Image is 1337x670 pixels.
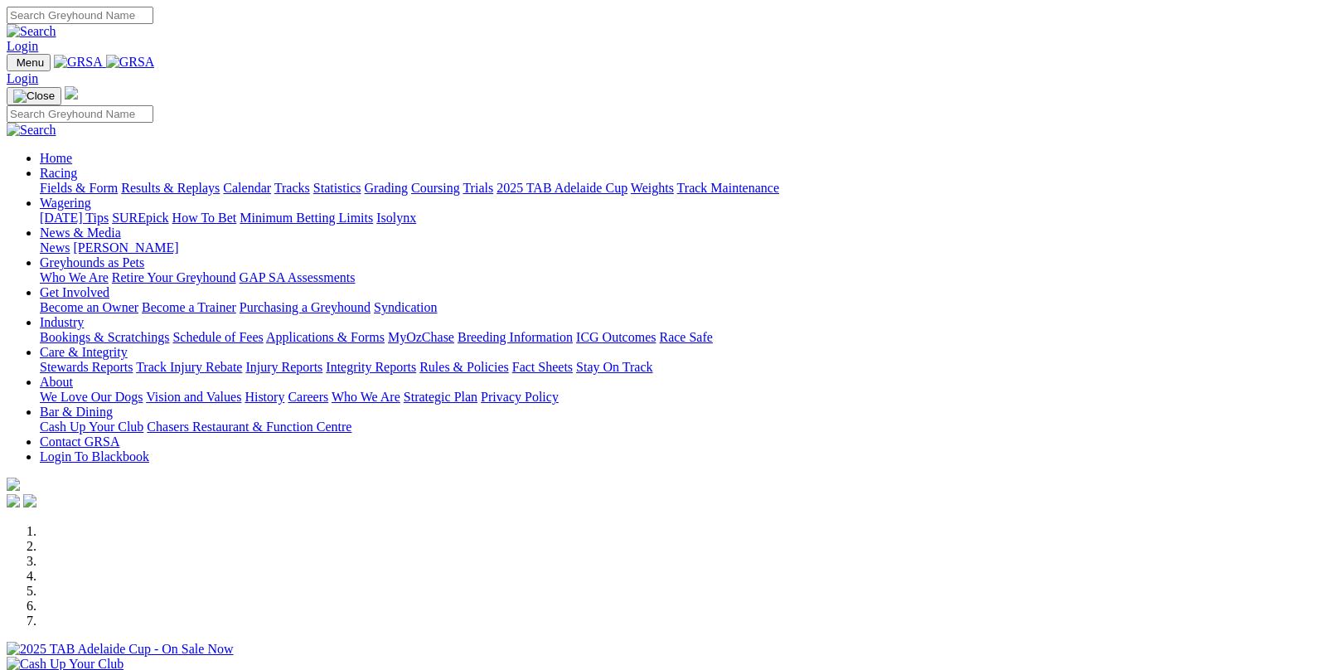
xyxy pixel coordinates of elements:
a: Vision and Values [146,390,241,404]
a: Greyhounds as Pets [40,255,144,269]
a: Careers [288,390,328,404]
a: [PERSON_NAME] [73,240,178,255]
img: logo-grsa-white.png [65,86,78,100]
div: Get Involved [40,300,1330,315]
a: Become a Trainer [142,300,236,314]
a: News [40,240,70,255]
input: Search [7,105,153,123]
a: Bar & Dining [40,405,113,419]
div: Greyhounds as Pets [40,270,1330,285]
a: Racing [40,166,77,180]
div: About [40,390,1330,405]
a: Get Involved [40,285,109,299]
a: Applications & Forms [266,330,385,344]
div: Racing [40,181,1330,196]
a: Login To Blackbook [40,449,149,464]
a: Purchasing a Greyhound [240,300,371,314]
img: facebook.svg [7,494,20,507]
a: Industry [40,315,84,329]
img: Search [7,24,56,39]
a: 2025 TAB Adelaide Cup [497,181,627,195]
a: Rules & Policies [419,360,509,374]
a: Stay On Track [576,360,652,374]
a: Fields & Form [40,181,118,195]
a: Minimum Betting Limits [240,211,373,225]
div: Industry [40,330,1330,345]
a: Care & Integrity [40,345,128,359]
a: Who We Are [332,390,400,404]
a: Privacy Policy [481,390,559,404]
a: Statistics [313,181,361,195]
a: Grading [365,181,408,195]
img: Close [13,90,55,103]
a: Integrity Reports [326,360,416,374]
a: Stewards Reports [40,360,133,374]
a: Become an Owner [40,300,138,314]
a: Track Maintenance [677,181,779,195]
button: Toggle navigation [7,54,51,71]
a: History [245,390,284,404]
a: Syndication [374,300,437,314]
a: Breeding Information [458,330,573,344]
a: Calendar [223,181,271,195]
a: Isolynx [376,211,416,225]
img: GRSA [54,55,103,70]
span: Menu [17,56,44,69]
a: Schedule of Fees [172,330,263,344]
a: Fact Sheets [512,360,573,374]
a: SUREpick [112,211,168,225]
a: We Love Our Dogs [40,390,143,404]
a: MyOzChase [388,330,454,344]
input: Search [7,7,153,24]
div: Bar & Dining [40,420,1330,435]
a: Weights [631,181,674,195]
a: Trials [463,181,493,195]
a: Login [7,71,38,85]
a: Cash Up Your Club [40,420,143,434]
a: Coursing [411,181,460,195]
a: Results & Replays [121,181,220,195]
a: Tracks [274,181,310,195]
a: Chasers Restaurant & Function Centre [147,420,351,434]
a: ICG Outcomes [576,330,656,344]
a: Home [40,151,72,165]
a: Contact GRSA [40,435,119,449]
a: GAP SA Assessments [240,270,356,284]
img: twitter.svg [23,494,36,507]
a: Who We Are [40,270,109,284]
img: 2025 TAB Adelaide Cup - On Sale Now [7,642,234,657]
a: [DATE] Tips [40,211,109,225]
a: Track Injury Rebate [136,360,242,374]
div: News & Media [40,240,1330,255]
img: Search [7,123,56,138]
a: About [40,375,73,389]
button: Toggle navigation [7,87,61,105]
a: Injury Reports [245,360,322,374]
a: News & Media [40,226,121,240]
a: Wagering [40,196,91,210]
a: Login [7,39,38,53]
img: GRSA [106,55,155,70]
a: Race Safe [659,330,712,344]
a: How To Bet [172,211,237,225]
div: Care & Integrity [40,360,1330,375]
a: Retire Your Greyhound [112,270,236,284]
a: Bookings & Scratchings [40,330,169,344]
div: Wagering [40,211,1330,226]
a: Strategic Plan [404,390,477,404]
img: logo-grsa-white.png [7,478,20,491]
